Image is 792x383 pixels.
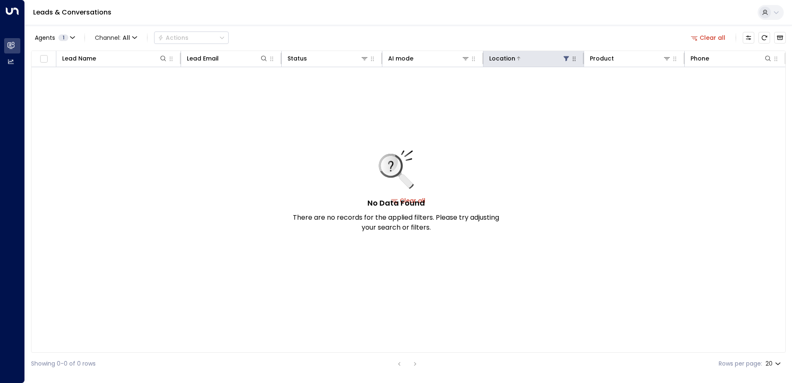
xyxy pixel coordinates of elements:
button: Agents1 [31,32,78,44]
div: Actions [158,34,188,41]
span: Refresh [758,32,770,44]
span: Toggle select all [39,54,49,64]
div: Lead Name [62,53,96,63]
span: Channel: [92,32,140,44]
div: Lead Email [187,53,268,63]
label: Rows per page: [719,359,762,368]
button: Archived Leads [774,32,786,44]
div: Location [489,53,570,63]
div: Phone [691,53,772,63]
div: 20 [765,358,782,370]
button: Channel:All [92,32,140,44]
div: Lead Email [187,53,219,63]
div: Lead Name [62,53,167,63]
div: Status [287,53,369,63]
button: Actions [154,32,229,44]
div: Product [590,53,671,63]
span: Agents [35,35,55,41]
a: Leads & Conversations [33,7,111,17]
div: AI mode [388,53,469,63]
div: Showing 0-0 of 0 rows [31,359,96,368]
div: Product [590,53,614,63]
span: 1 [58,34,68,41]
div: AI mode [388,53,413,63]
button: Customize [743,32,754,44]
span: All [123,34,130,41]
h5: No Data Found [367,197,425,208]
div: Location [489,53,515,63]
div: Phone [691,53,709,63]
div: Status [287,53,307,63]
div: Button group with a nested menu [154,32,229,44]
p: There are no records for the applied filters. Please try adjusting your search or filters. [292,213,500,233]
button: Clear all [688,32,729,44]
nav: pagination navigation [394,359,420,369]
